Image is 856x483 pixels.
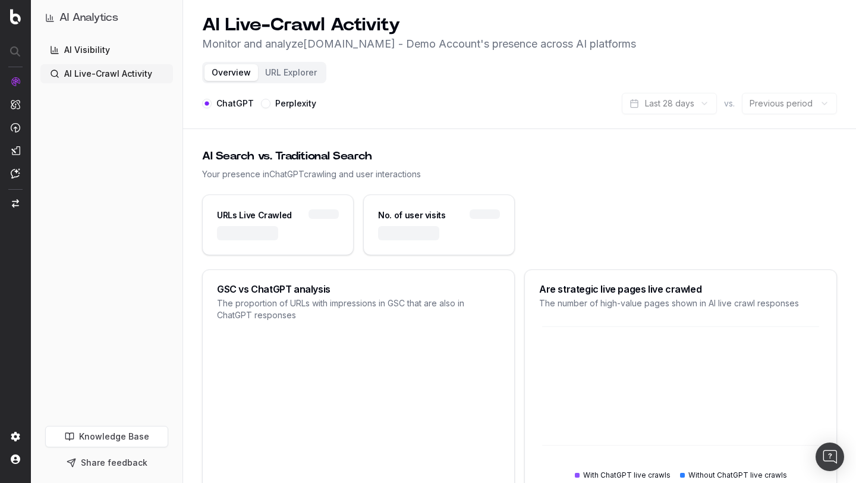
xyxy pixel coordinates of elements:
div: URLs Live Crawled [217,209,292,221]
img: Switch project [12,199,19,208]
button: Overview [204,64,258,81]
img: My account [11,454,20,464]
button: AI Analytics [45,10,168,26]
img: Activation [11,123,20,133]
div: The proportion of URLs with impressions in GSC that are also in ChatGPT responses [217,297,500,321]
img: Analytics [11,77,20,86]
div: With ChatGPT live crawls [575,471,671,480]
a: Knowledge Base [45,426,168,447]
label: Perplexity [275,99,316,108]
div: AI Search vs. Traditional Search [202,148,837,165]
div: Open Intercom Messenger [816,443,844,471]
div: Without ChatGPT live crawls [680,471,787,480]
span: vs. [724,98,735,109]
div: No. of user visits [378,209,446,221]
img: Assist [11,168,20,178]
div: Are strategic live pages live crawled [539,284,822,294]
a: AI Live-Crawl Activity [40,64,173,83]
img: Setting [11,432,20,441]
label: ChatGPT [216,99,254,108]
img: Intelligence [11,99,20,109]
a: AI Visibility [40,40,173,59]
img: Botify logo [10,9,21,24]
p: Monitor and analyze [DOMAIN_NAME] - Demo Account 's presence across AI platforms [202,36,636,52]
div: The number of high-value pages shown in AI live crawl responses [539,297,822,309]
img: Studio [11,146,20,155]
button: URL Explorer [258,64,324,81]
h1: AI Live-Crawl Activity [202,14,636,36]
div: Your presence in ChatGPT crawling and user interactions [202,168,837,180]
button: Share feedback [45,452,168,473]
div: GSC vs ChatGPT analysis [217,284,500,294]
h1: AI Analytics [59,10,118,26]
